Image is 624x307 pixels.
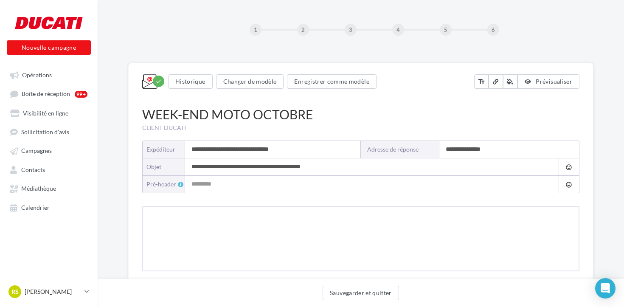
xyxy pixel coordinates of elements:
div: Open Intercom Messenger [595,278,616,299]
button: Enregistrer comme modèle [287,74,376,89]
div: Pré-header [146,180,185,189]
div: 1 [250,24,261,36]
button: Sauvegarder et quitter [323,286,399,300]
span: Opérations [22,71,52,79]
a: Sollicitation d'avis [5,124,93,139]
a: Campagnes [5,143,93,158]
iframe: Something wrong... [142,206,579,271]
i: tag_faces [565,181,572,188]
p: [PERSON_NAME] [25,287,81,296]
a: Contacts [5,162,93,177]
a: Visibilité en ligne [5,105,93,121]
div: 4 [392,24,404,36]
div: Expéditeur [146,145,178,154]
button: tag_faces [559,176,579,193]
span: Visibilité en ligne [23,110,68,117]
button: text_fields [474,74,489,89]
button: Historique [168,74,213,89]
i: text_fields [478,77,485,86]
span: Médiathèque [21,185,56,192]
a: RS [PERSON_NAME] [7,284,91,300]
div: 6 [487,24,499,36]
button: Nouvelle campagne [7,40,91,55]
span: Campagnes [21,147,52,155]
span: Contacts [21,166,45,173]
div: 3 [345,24,357,36]
a: Calendrier [5,200,93,215]
span: Boîte de réception [22,90,70,98]
i: tag_faces [565,164,572,171]
span: RS [11,287,19,296]
div: WEEK-END MOTO OCTOBRE [142,105,579,124]
i: check [155,78,162,84]
button: tag_faces [559,158,579,175]
span: Prévisualiser [536,78,572,85]
div: 2 [297,24,309,36]
div: 5 [440,24,452,36]
div: objet [146,163,178,171]
a: Boîte de réception99+ [5,86,93,101]
button: Prévisualiser [517,74,579,89]
label: Adresse de réponse [361,141,439,158]
a: Opérations [5,67,93,82]
span: Sollicitation d'avis [21,128,69,135]
button: Changer de modèle [216,74,284,89]
div: 99+ [75,91,87,98]
div: CLIENT DUCATI [142,124,579,132]
span: Calendrier [21,204,50,211]
div: Modifications enregistrées [153,76,164,87]
a: Médiathèque [5,180,93,196]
